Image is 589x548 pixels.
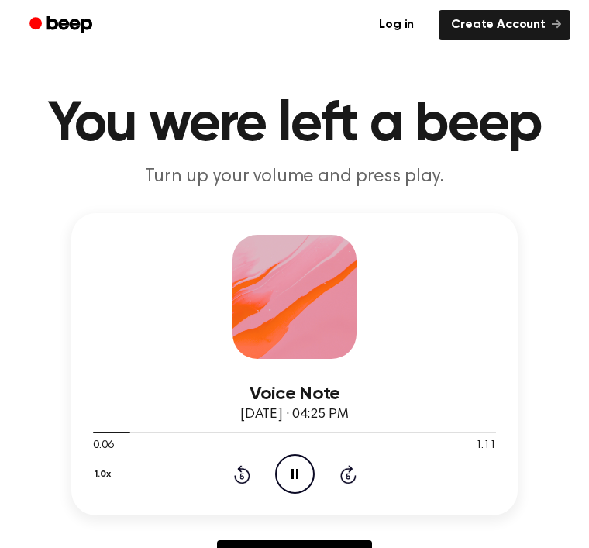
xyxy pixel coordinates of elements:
p: Turn up your volume and press play. [19,165,570,188]
span: 1:11 [476,438,496,454]
a: Beep [19,10,106,40]
h3: Voice Note [93,384,496,405]
span: 0:06 [93,438,113,454]
a: Log in [363,7,429,43]
a: Create Account [439,10,570,40]
button: 1.0x [93,461,116,488]
h1: You were left a beep [19,97,570,153]
span: [DATE] · 04:25 PM [240,408,349,422]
